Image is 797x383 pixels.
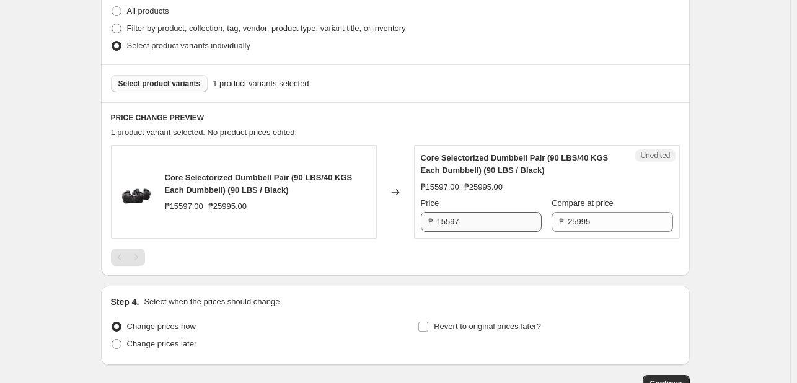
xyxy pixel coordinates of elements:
span: ₱ [559,217,564,226]
span: Unedited [640,151,670,161]
span: Filter by product, collection, tag, vendor, product type, variant title, or inventory [127,24,406,33]
button: Select product variants [111,75,208,92]
nav: Pagination [111,249,145,266]
p: Select when the prices should change [144,296,280,308]
h2: Step 4. [111,296,139,308]
img: core_selectorized_dumbbels_1_0eb3d727-9b7f-4c70-b240-c0ea06fb41bc_80x.jpg [118,174,155,211]
div: ₱15597.00 [165,200,203,213]
span: Change prices later [127,339,197,348]
div: ₱15597.00 [421,181,459,193]
h6: PRICE CHANGE PREVIEW [111,113,680,123]
span: Change prices now [127,322,196,331]
strike: ₱25995.00 [464,181,503,193]
span: 1 product variants selected [213,77,309,90]
span: Select product variants individually [127,41,250,50]
span: All products [127,6,169,15]
span: Revert to original prices later? [434,322,541,331]
span: Core Selectorized Dumbbell Pair (90 LBS/40 KGS Each Dumbbell) (90 LBS / Black) [165,173,353,195]
span: Price [421,198,439,208]
span: ₱ [428,217,433,226]
span: Compare at price [552,198,614,208]
span: Core Selectorized Dumbbell Pair (90 LBS/40 KGS Each Dumbbell) (90 LBS / Black) [421,153,609,175]
span: Select product variants [118,79,201,89]
span: 1 product variant selected. No product prices edited: [111,128,297,137]
strike: ₱25995.00 [208,200,247,213]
